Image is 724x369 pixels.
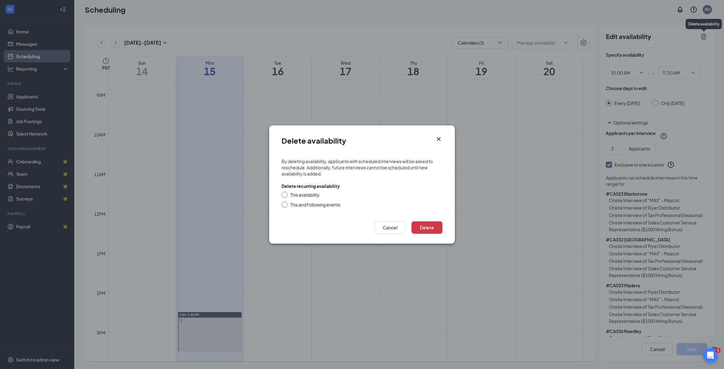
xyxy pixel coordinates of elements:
[435,135,442,143] svg: Cross
[412,221,442,234] button: Delete
[703,348,718,363] iframe: Intercom live chat
[282,135,346,146] h1: Delete availability
[282,183,340,189] div: Delete recurring availability
[290,192,320,198] div: This availability
[282,158,442,177] div: By deleting availability, applicants with scheduled interviews will be asked to reschedule. Addit...
[686,19,722,29] div: Delete availability
[290,202,340,208] div: This and following events
[716,348,721,353] span: 1
[374,221,405,234] button: Cancel
[435,135,442,143] button: Close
